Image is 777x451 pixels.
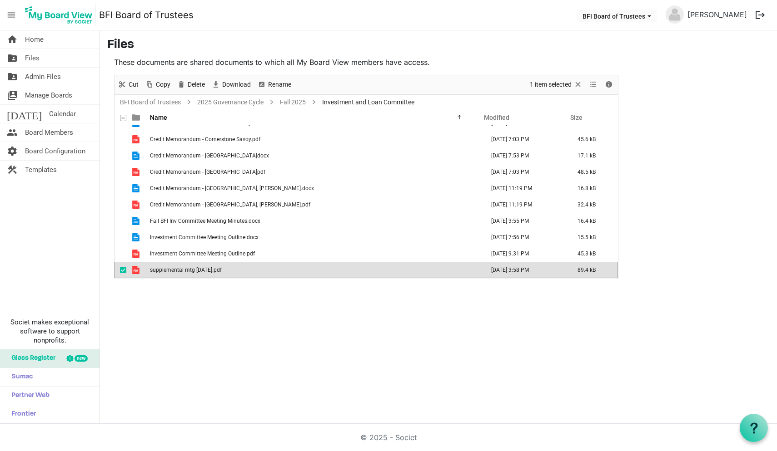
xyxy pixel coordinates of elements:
div: new [75,355,88,362]
td: is template cell column header type [126,147,147,164]
button: logout [751,5,770,25]
img: no-profile-picture.svg [666,5,684,24]
td: Fall BFI Inv Committee Meeting Minutes.docx is template cell column header Name [147,213,482,229]
td: checkbox [115,180,126,196]
span: Societ makes exceptional software to support nonprofits. [4,318,95,345]
td: checkbox [115,164,126,180]
span: Investment and Loan Committee [320,97,416,108]
td: is template cell column header type [126,262,147,278]
td: September 15, 2025 7:53 PM column header Modified [482,147,568,164]
span: Credit Memorandum - [GEOGRAPHIC_DATA]docx [150,152,269,159]
td: is template cell column header type [126,229,147,245]
span: Size [570,114,583,121]
span: Fall BFI Inv Committee Meeting Minutes.docx [150,218,260,224]
span: Board Configuration [25,142,85,160]
div: Rename [254,75,294,94]
td: Investment Committee Meeting Outline.docx is template cell column header Name [147,229,482,245]
span: Copy [155,79,171,90]
button: Rename [256,79,293,90]
span: Board Members [25,123,73,142]
td: 17.1 kB is template cell column header Size [568,147,618,164]
span: settings [7,142,18,160]
td: checkbox [115,213,126,229]
p: These documents are shared documents to which all My Board View members have access. [114,57,618,68]
span: Name [150,114,167,121]
button: Selection [528,79,584,90]
div: Delete [174,75,208,94]
td: supplemental mtg 25 sep 2025.pdf is template cell column header Name [147,262,482,278]
a: 2025 Governance Cycle [195,97,265,108]
td: is template cell column header type [126,180,147,196]
td: Credit Memorandum - pleasant hill, dix.docx is template cell column header Name [147,180,482,196]
td: 45.3 kB is template cell column header Size [568,245,618,262]
div: Copy [142,75,174,94]
button: View dropdownbutton [588,79,598,90]
button: BFI Board of Trustees dropdownbutton [577,10,657,22]
td: 48.5 kB is template cell column header Size [568,164,618,180]
button: Delete [175,79,207,90]
span: folder_shared [7,68,18,86]
a: My Board View Logo [22,4,99,26]
td: October 02, 2025 3:55 PM column header Modified [482,213,568,229]
a: BFI Board of Trustees [99,6,194,24]
span: Glass Register [7,349,55,368]
span: Credit Memorandum - [GEOGRAPHIC_DATA]pdf [150,169,265,175]
span: Modified [484,114,509,121]
span: Rename [267,79,292,90]
span: Credit Memorandum - [GEOGRAPHIC_DATA], [PERSON_NAME].docx [150,185,314,191]
button: Copy [144,79,172,90]
td: 32.4 kB is template cell column header Size [568,196,618,213]
div: View [586,75,601,94]
td: September 15, 2025 7:56 PM column header Modified [482,229,568,245]
span: home [7,30,18,49]
img: My Board View Logo [22,4,95,26]
td: September 20, 2025 3:58 PM column header Modified [482,262,568,278]
span: Delete [187,79,206,90]
td: 45.6 kB is template cell column header Size [568,131,618,147]
a: Fall 2025 [278,97,308,108]
td: checkbox [115,131,126,147]
td: Credit Memorandum - Fairfield.pdf is template cell column header Name [147,164,482,180]
div: Cut [115,75,142,94]
div: Details [601,75,617,94]
span: Partner Web [7,387,50,405]
span: construction [7,161,18,179]
td: checkbox [115,147,126,164]
a: [PERSON_NAME] [684,5,751,24]
td: September 12, 2025 9:31 PM column header Modified [482,245,568,262]
td: 16.8 kB is template cell column header Size [568,180,618,196]
button: Cut [116,79,140,90]
span: Credit Memorandum - Cornerstone Savoy.pdf [150,136,260,142]
h3: Files [107,38,770,53]
span: Investment Committee Meeting Outline.docx [150,234,259,240]
span: Home [25,30,44,49]
span: Sumac [7,368,33,386]
span: people [7,123,18,142]
span: folder_shared [7,49,18,67]
td: checkbox [115,196,126,213]
span: Frontier [7,405,36,423]
a: © 2025 - Societ [360,433,417,442]
span: Admin Files [25,68,61,86]
td: Credit Memorandum - Cornerstone Savoy.pdf is template cell column header Name [147,131,482,147]
td: Credit Memorandum - Fairfield.docx is template cell column header Name [147,147,482,164]
td: is template cell column header type [126,164,147,180]
td: September 18, 2025 11:19 PM column header Modified [482,180,568,196]
button: Details [603,79,615,90]
span: Manage Boards [25,86,72,104]
td: September 11, 2025 7:03 PM column header Modified [482,164,568,180]
span: menu [3,6,20,24]
td: Investment Committee Meeting Outline.pdf is template cell column header Name [147,245,482,262]
span: 1 item selected [529,79,573,90]
span: Credit Memorandum - [GEOGRAPHIC_DATA], [PERSON_NAME].pdf [150,201,310,208]
td: is template cell column header type [126,245,147,262]
span: Calendar [49,105,76,123]
td: is template cell column header type [126,131,147,147]
td: September 11, 2025 7:03 PM column header Modified [482,131,568,147]
span: Download [221,79,252,90]
td: checkbox [115,229,126,245]
span: Templates [25,161,57,179]
span: supplemental mtg [DATE].pdf [150,267,222,273]
td: September 18, 2025 11:19 PM column header Modified [482,196,568,213]
td: is template cell column header type [126,213,147,229]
